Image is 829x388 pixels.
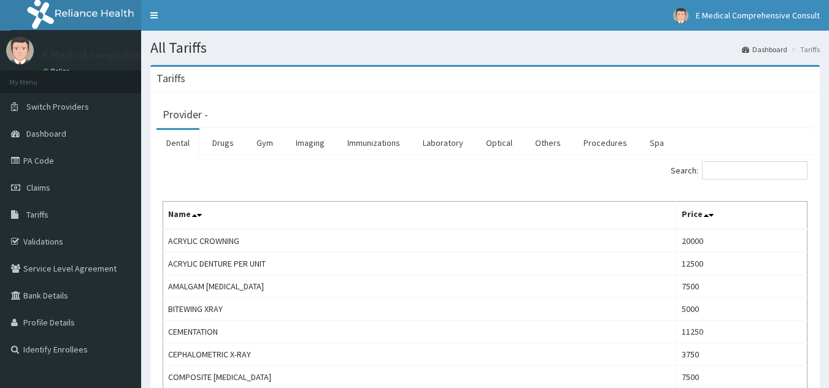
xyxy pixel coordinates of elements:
[671,161,808,180] label: Search:
[677,202,808,230] th: Price
[163,229,677,253] td: ACRYLIC CROWNING
[677,298,808,321] td: 5000
[702,161,808,180] input: Search:
[337,130,410,156] a: Immunizations
[673,8,688,23] img: User Image
[26,101,89,112] span: Switch Providers
[163,298,677,321] td: BITEWING XRAY
[476,130,522,156] a: Optical
[640,130,674,156] a: Spa
[247,130,283,156] a: Gym
[6,37,34,64] img: User Image
[163,202,677,230] th: Name
[677,321,808,343] td: 11250
[156,130,199,156] a: Dental
[163,343,677,366] td: CEPHALOMETRIC X-RAY
[26,182,50,193] span: Claims
[163,109,208,120] h3: Provider -
[156,73,185,84] h3: Tariffs
[150,40,820,56] h1: All Tariffs
[789,44,820,55] li: Tariffs
[677,343,808,366] td: 3750
[202,130,244,156] a: Drugs
[43,67,72,75] a: Online
[43,50,203,61] p: E Medical Comprehensive Consult
[677,253,808,275] td: 12500
[574,130,637,156] a: Procedures
[696,10,820,21] span: E Medical Comprehensive Consult
[413,130,473,156] a: Laboratory
[286,130,334,156] a: Imaging
[163,275,677,298] td: AMALGAM [MEDICAL_DATA]
[163,321,677,343] td: CEMENTATION
[677,229,808,253] td: 20000
[26,128,66,139] span: Dashboard
[163,253,677,275] td: ACRYLIC DENTURE PER UNIT
[742,44,787,55] a: Dashboard
[26,209,48,220] span: Tariffs
[525,130,571,156] a: Others
[677,275,808,298] td: 7500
